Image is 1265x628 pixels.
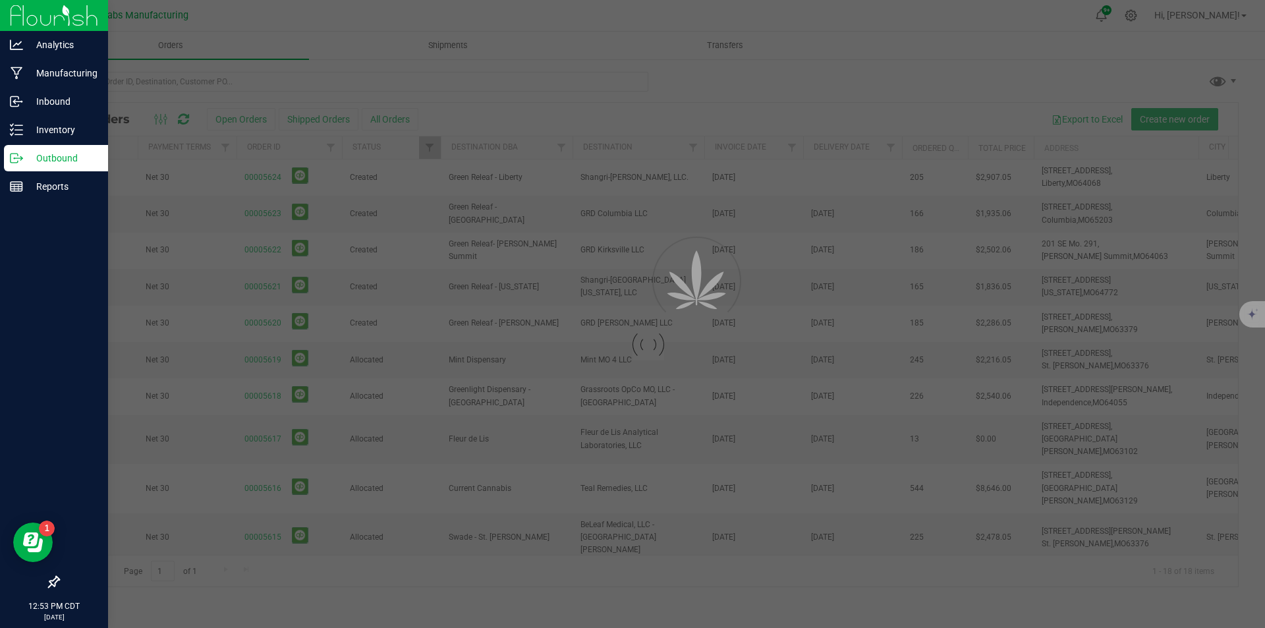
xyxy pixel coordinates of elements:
[6,600,102,612] p: 12:53 PM CDT
[6,612,102,622] p: [DATE]
[10,95,23,108] inline-svg: Inbound
[23,65,102,81] p: Manufacturing
[23,94,102,109] p: Inbound
[10,180,23,193] inline-svg: Reports
[10,67,23,80] inline-svg: Manufacturing
[23,179,102,194] p: Reports
[10,38,23,51] inline-svg: Analytics
[39,521,55,536] iframe: Resource center unread badge
[13,523,53,562] iframe: Resource center
[23,37,102,53] p: Analytics
[23,150,102,166] p: Outbound
[10,152,23,165] inline-svg: Outbound
[10,123,23,136] inline-svg: Inventory
[23,122,102,138] p: Inventory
